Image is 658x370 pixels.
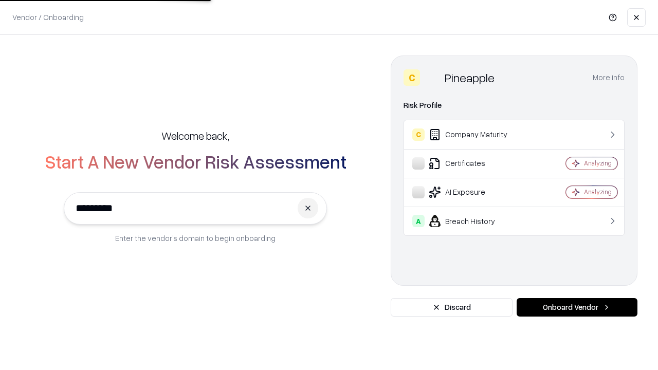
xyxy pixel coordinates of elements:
[391,298,513,317] button: Discard
[161,128,229,143] h5: Welcome back,
[12,12,84,23] p: Vendor / Onboarding
[412,215,425,227] div: A
[584,188,612,196] div: Analyzing
[404,99,625,112] div: Risk Profile
[517,298,637,317] button: Onboard Vendor
[412,128,535,141] div: Company Maturity
[404,69,420,86] div: C
[412,215,535,227] div: Breach History
[593,68,625,87] button: More info
[424,69,441,86] img: Pineapple
[115,233,276,244] p: Enter the vendor’s domain to begin onboarding
[45,151,346,172] h2: Start A New Vendor Risk Assessment
[445,69,495,86] div: Pineapple
[584,159,612,168] div: Analyzing
[412,186,535,198] div: AI Exposure
[412,157,535,170] div: Certificates
[412,128,425,141] div: C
